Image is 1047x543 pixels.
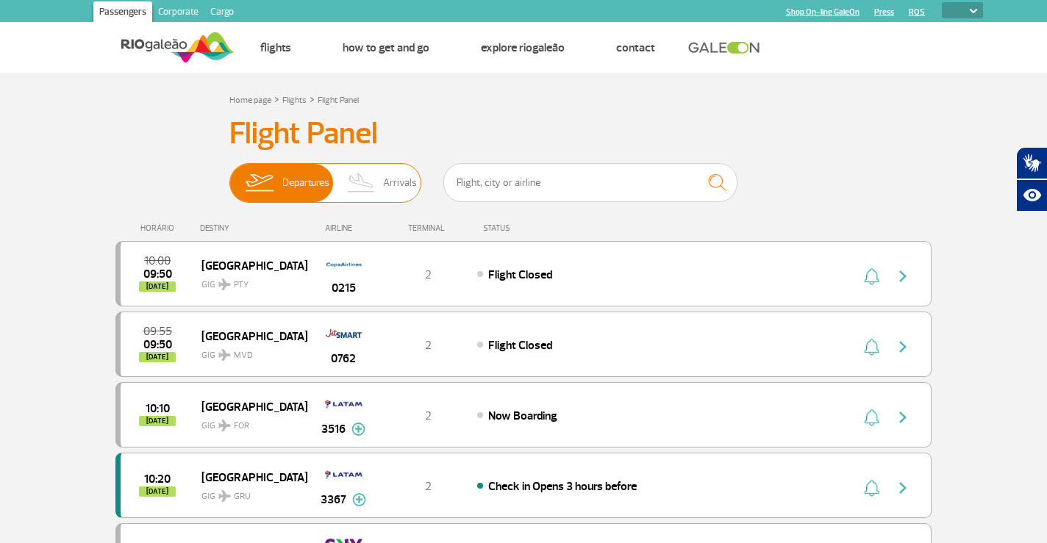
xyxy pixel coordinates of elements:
img: seta-direita-painel-voo.svg [894,267,912,285]
div: STATUS [476,223,596,233]
div: HORÁRIO [120,223,200,233]
a: Flights [282,95,307,106]
span: 2025-09-25 09:50:55 [143,339,172,350]
a: Cargo [204,1,240,25]
span: 2 [425,267,432,282]
span: Now Boarding [488,409,557,423]
span: GIG [201,270,296,292]
a: How to get and go [343,40,429,55]
span: 2025-09-25 09:50:00 [143,269,172,279]
img: sino-painel-voo.svg [864,479,879,497]
button: Abrir recursos assistivos. [1016,179,1047,212]
img: sino-painel-voo.svg [864,338,879,356]
span: 2025-09-25 10:10:00 [146,403,170,414]
div: DESTINY [200,223,307,233]
img: mais-info-painel-voo.svg [351,422,365,436]
span: Flight Closed [488,338,552,353]
img: mais-info-painel-voo.svg [352,493,366,506]
span: [GEOGRAPHIC_DATA] [201,397,296,416]
span: 2 [425,338,432,353]
span: Arrivals [383,164,417,202]
img: seta-direita-painel-voo.svg [894,479,912,497]
span: 0215 [332,279,356,297]
span: [GEOGRAPHIC_DATA] [201,326,296,345]
span: [DATE] [139,486,176,497]
a: > [274,90,279,107]
span: [GEOGRAPHIC_DATA] [201,256,296,275]
a: Flights [260,40,291,55]
img: sino-painel-voo.svg [864,409,879,426]
img: seta-direita-painel-voo.svg [894,338,912,356]
img: destiny_airplane.svg [218,490,231,502]
span: 0762 [331,350,356,367]
img: slider-desembarque [340,164,383,202]
h3: Flight Panel [229,115,818,152]
span: MVD [234,349,253,362]
span: GIG [201,341,296,362]
img: sino-painel-voo.svg [864,267,879,285]
span: [DATE] [139,281,176,292]
span: GRU [234,490,251,503]
div: Plugin de acessibilidade da Hand Talk. [1016,147,1047,212]
span: 3367 [321,491,346,508]
span: Check in Opens 3 hours before [488,479,637,494]
span: [DATE] [139,352,176,362]
span: 2025-09-25 10:00:00 [144,256,171,266]
a: Press [874,7,894,17]
a: Explore RIOgaleão [481,40,565,55]
span: 2 [425,479,432,494]
div: AIRLINE [307,223,380,233]
div: TERMINAL [380,223,476,233]
span: 2 [425,409,432,423]
a: Corporate [152,1,204,25]
span: 2025-09-25 10:20:00 [144,474,171,484]
span: GIG [201,482,296,503]
span: 3516 [321,420,346,438]
span: FOR [234,420,249,433]
span: [DATE] [139,416,176,426]
span: GIG [201,411,296,433]
img: destiny_airplane.svg [218,278,231,290]
a: > [310,90,315,107]
span: PTY [234,278,249,292]
img: destiny_airplane.svg [218,349,231,361]
a: Flight Panel [318,95,359,106]
span: 2025-09-25 09:55:00 [143,326,172,337]
a: RQS [909,7,925,17]
a: Home page [229,95,271,106]
a: Shop On-line GaleOn [786,7,860,17]
img: seta-direita-painel-voo.svg [894,409,912,426]
img: slider-embarque [236,164,282,202]
span: [GEOGRAPHIC_DATA] [201,467,296,486]
span: Flight Closed [488,267,552,282]
a: Contact [616,40,655,55]
input: Flight, city or airline [443,163,737,202]
button: Abrir tradutor de língua de sinais. [1016,147,1047,179]
img: destiny_airplane.svg [218,420,231,431]
a: Passengers [93,1,152,25]
span: Departures [282,164,329,202]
